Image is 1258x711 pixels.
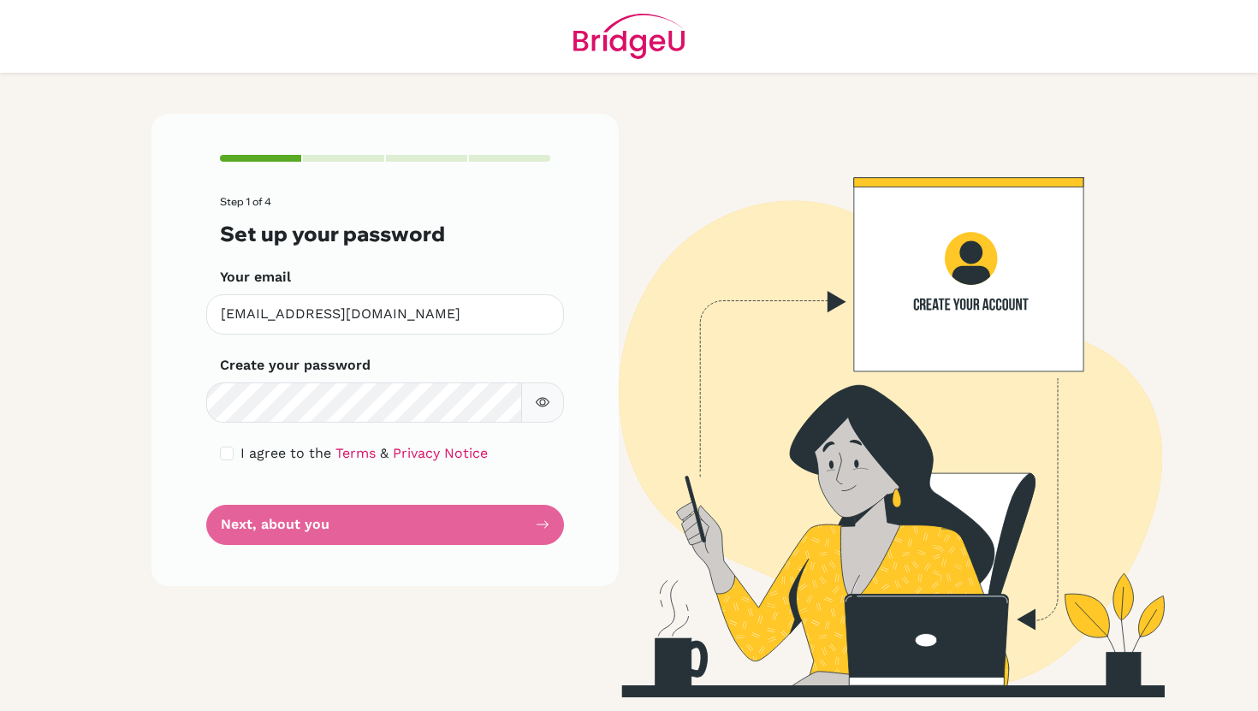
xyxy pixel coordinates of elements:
span: I agree to the [240,445,331,461]
h3: Set up your password [220,222,550,246]
span: & [380,445,389,461]
a: Privacy Notice [393,445,488,461]
label: Your email [220,267,291,287]
label: Create your password [220,355,371,376]
input: Insert your email* [206,294,564,335]
a: Terms [335,445,376,461]
span: Step 1 of 4 [220,195,271,208]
